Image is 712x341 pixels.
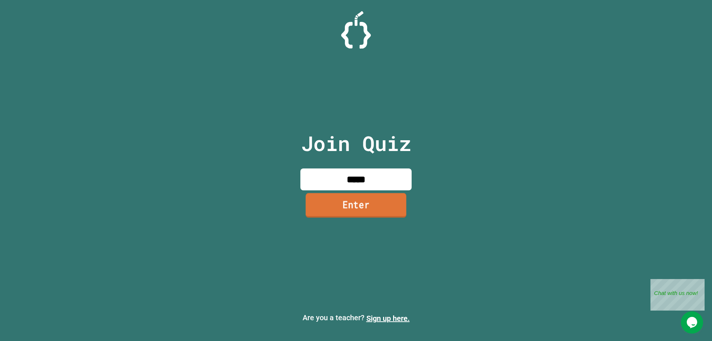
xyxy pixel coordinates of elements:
a: Enter [306,193,406,217]
iframe: chat widget [650,279,705,311]
a: Sign up here. [366,314,410,323]
p: Join Quiz [301,128,411,159]
img: Logo.svg [341,11,371,49]
p: Are you a teacher? [6,312,706,324]
iframe: chat widget [681,311,705,334]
